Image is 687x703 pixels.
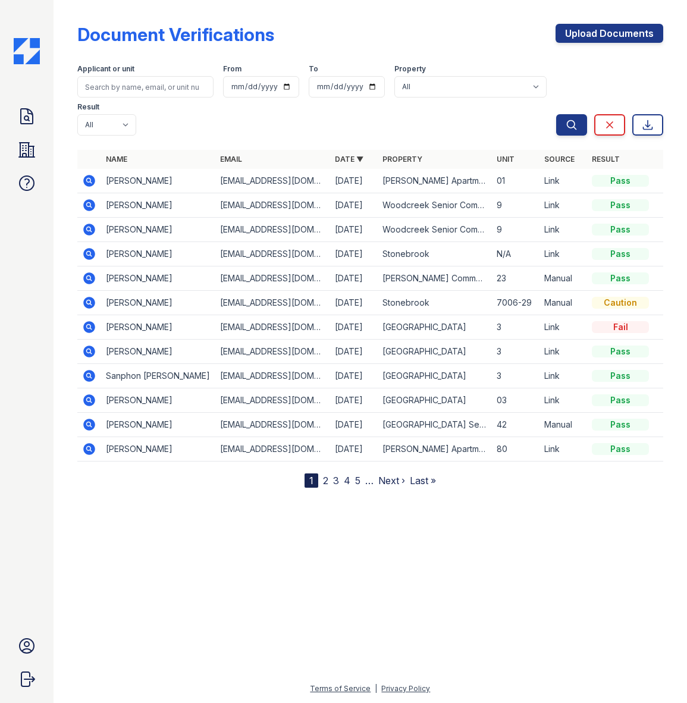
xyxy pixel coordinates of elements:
div: Pass [592,419,649,431]
td: Sanphon [PERSON_NAME] [101,364,215,388]
td: [GEOGRAPHIC_DATA] [378,388,492,413]
td: [DATE] [330,388,378,413]
div: Pass [592,272,649,284]
td: [EMAIL_ADDRESS][DOMAIN_NAME] [215,364,330,388]
td: [PERSON_NAME] [101,437,215,462]
div: Pass [592,224,649,236]
td: [DATE] [330,340,378,364]
div: | [375,684,377,693]
div: Pass [592,394,649,406]
td: [GEOGRAPHIC_DATA] [378,340,492,364]
td: [PERSON_NAME] [101,242,215,266]
a: Upload Documents [556,24,663,43]
td: [DATE] [330,266,378,291]
td: [EMAIL_ADDRESS][DOMAIN_NAME] [215,340,330,364]
div: Pass [592,346,649,357]
td: 80 [492,437,539,462]
div: Pass [592,199,649,211]
td: [PERSON_NAME] Commons Apartments [378,266,492,291]
div: Pass [592,175,649,187]
label: Applicant or unit [77,64,134,74]
td: [PERSON_NAME] [101,193,215,218]
div: Fail [592,321,649,333]
label: Result [77,102,99,112]
td: [PERSON_NAME] [101,291,215,315]
td: Link [539,242,587,266]
td: [PERSON_NAME] [101,315,215,340]
td: [EMAIL_ADDRESS][DOMAIN_NAME] [215,218,330,242]
td: [DATE] [330,291,378,315]
td: 42 [492,413,539,437]
td: [EMAIL_ADDRESS][DOMAIN_NAME] [215,169,330,193]
td: Link [539,169,587,193]
td: Manual [539,413,587,437]
td: [GEOGRAPHIC_DATA] [378,315,492,340]
td: [PERSON_NAME] [101,266,215,291]
td: [DATE] [330,193,378,218]
td: [EMAIL_ADDRESS][DOMAIN_NAME] [215,388,330,413]
div: Caution [592,297,649,309]
span: … [365,473,374,488]
td: Woodcreek Senior Commons [378,193,492,218]
td: 9 [492,218,539,242]
div: Pass [592,443,649,455]
div: 1 [305,473,318,488]
td: [EMAIL_ADDRESS][DOMAIN_NAME] [215,315,330,340]
a: Email [220,155,242,164]
td: 01 [492,169,539,193]
a: Result [592,155,620,164]
td: [DATE] [330,364,378,388]
a: 5 [355,475,360,487]
td: [PERSON_NAME] Apartments [378,437,492,462]
td: Stonebrook [378,291,492,315]
td: [GEOGRAPHIC_DATA] [378,364,492,388]
td: [DATE] [330,169,378,193]
td: [DATE] [330,315,378,340]
a: Privacy Policy [381,684,430,693]
td: [GEOGRAPHIC_DATA] Senior Apartments [378,413,492,437]
td: 3 [492,364,539,388]
td: [EMAIL_ADDRESS][DOMAIN_NAME] [215,437,330,462]
a: Name [106,155,127,164]
td: [DATE] [330,242,378,266]
td: N/A [492,242,539,266]
td: [PERSON_NAME] [101,340,215,364]
td: [PERSON_NAME] [101,413,215,437]
td: Link [539,364,587,388]
td: Link [539,340,587,364]
a: Terms of Service [310,684,371,693]
a: Next › [378,475,405,487]
td: 03 [492,388,539,413]
td: [PERSON_NAME] [101,169,215,193]
td: [EMAIL_ADDRESS][DOMAIN_NAME] [215,266,330,291]
td: Link [539,218,587,242]
td: Manual [539,291,587,315]
a: Last » [410,475,436,487]
td: Link [539,437,587,462]
img: CE_Icon_Blue-c292c112584629df590d857e76928e9f676e5b41ef8f769ba2f05ee15b207248.png [14,38,40,64]
td: [DATE] [330,437,378,462]
a: 4 [344,475,350,487]
td: Stonebrook [378,242,492,266]
label: Property [394,64,426,74]
td: Link [539,315,587,340]
td: Link [539,193,587,218]
td: [PERSON_NAME] Apartments [378,169,492,193]
td: 3 [492,340,539,364]
a: 3 [333,475,339,487]
td: Manual [539,266,587,291]
label: From [223,64,241,74]
td: 3 [492,315,539,340]
a: Unit [497,155,515,164]
td: [EMAIL_ADDRESS][DOMAIN_NAME] [215,193,330,218]
td: Link [539,388,587,413]
td: [EMAIL_ADDRESS][DOMAIN_NAME] [215,413,330,437]
td: [EMAIL_ADDRESS][DOMAIN_NAME] [215,291,330,315]
td: [EMAIL_ADDRESS][DOMAIN_NAME] [215,242,330,266]
input: Search by name, email, or unit number [77,76,214,98]
a: 2 [323,475,328,487]
td: [PERSON_NAME] [101,388,215,413]
div: Pass [592,370,649,382]
a: Date ▼ [335,155,363,164]
a: Property [382,155,422,164]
